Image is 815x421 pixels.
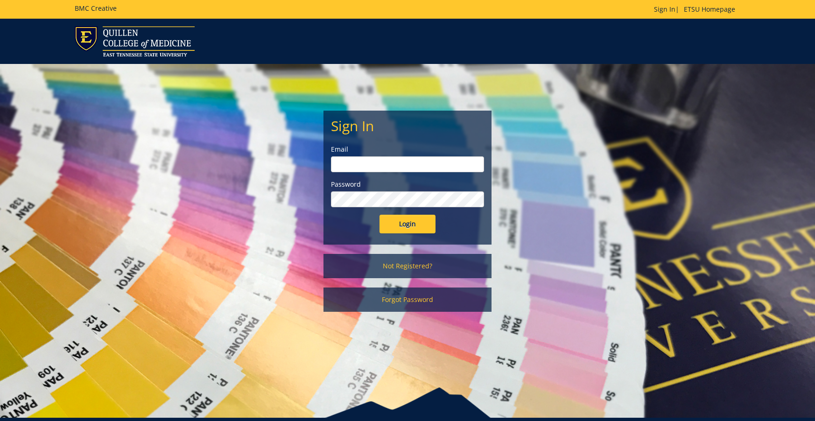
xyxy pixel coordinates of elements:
[654,5,675,14] a: Sign In
[323,288,492,312] a: Forgot Password
[331,145,484,154] label: Email
[75,5,117,12] h5: BMC Creative
[331,118,484,133] h2: Sign In
[75,26,195,56] img: ETSU logo
[323,254,492,278] a: Not Registered?
[379,215,436,233] input: Login
[679,5,740,14] a: ETSU Homepage
[654,5,740,14] p: |
[331,180,484,189] label: Password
